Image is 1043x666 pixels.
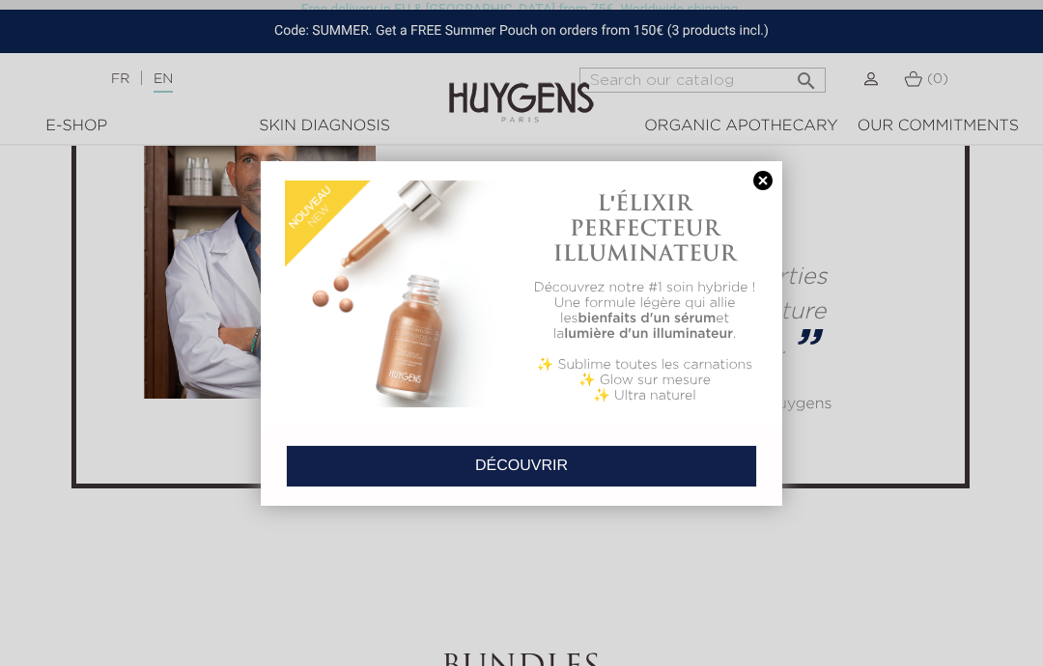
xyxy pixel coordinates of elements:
[286,445,757,487] a: DÉCOUVRIR
[531,280,758,342] p: Découvrez notre #1 soin hybride ! Une formule légère qui allie les et la .
[531,373,758,388] p: ✨ Glow sur mesure
[564,327,733,341] b: lumière d'un illuminateur
[578,312,717,325] b: bienfaits d'un sérum
[531,357,758,373] p: ✨ Sublime toutes les carnations
[531,190,758,266] h1: L'ÉLIXIR PERFECTEUR ILLUMINATEUR
[531,388,758,403] p: ✨ Ultra naturel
